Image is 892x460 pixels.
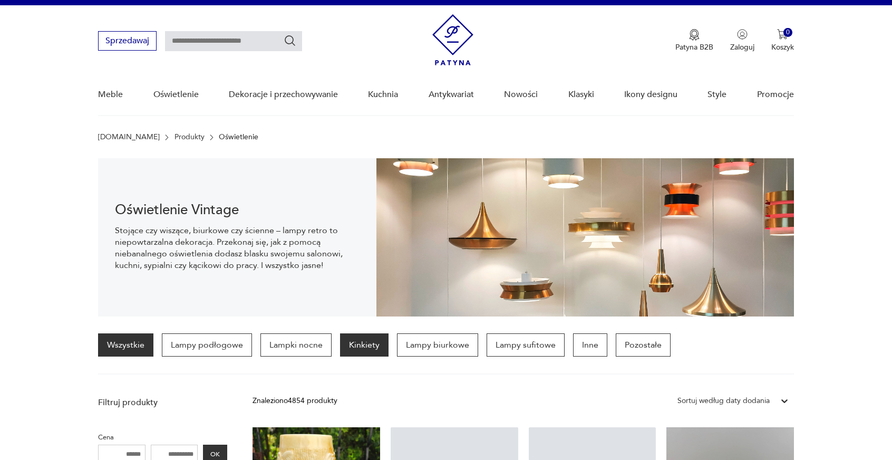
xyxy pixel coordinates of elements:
img: Oświetlenie [376,158,794,317]
a: [DOMAIN_NAME] [98,133,160,141]
a: Promocje [757,74,794,115]
a: Kuchnia [368,74,398,115]
a: Lampy sufitowe [487,333,565,357]
a: Ikona medaluPatyna B2B [675,29,713,52]
p: Filtruj produkty [98,397,227,408]
a: Oświetlenie [153,74,199,115]
button: Zaloguj [730,29,754,52]
a: Lampy podłogowe [162,333,252,357]
a: Lampki nocne [260,333,332,357]
div: Znaleziono 4854 produkty [253,395,337,407]
p: Cena [98,432,227,443]
a: Wszystkie [98,333,153,357]
a: Meble [98,74,123,115]
a: Kinkiety [340,333,389,357]
a: Style [707,74,726,115]
p: Zaloguj [730,42,754,52]
a: Lampy biurkowe [397,333,478,357]
a: Dekoracje i przechowywanie [229,74,338,115]
div: Sortuj według daty dodania [677,395,770,407]
p: Koszyk [771,42,794,52]
a: Nowości [504,74,538,115]
a: Klasyki [568,74,594,115]
h1: Oświetlenie Vintage [115,204,360,216]
p: Oświetlenie [219,133,258,141]
a: Ikony designu [624,74,677,115]
img: Ikonka użytkownika [737,29,748,40]
img: Ikona koszyka [777,29,788,40]
a: Sprzedawaj [98,38,157,45]
img: Patyna - sklep z meblami i dekoracjami vintage [432,14,473,65]
a: Pozostałe [616,333,671,357]
p: Stojące czy wiszące, biurkowe czy ścienne – lampy retro to niepowtarzalna dekoracja. Przekonaj si... [115,225,360,271]
button: Sprzedawaj [98,31,157,51]
button: Patyna B2B [675,29,713,52]
div: 0 [783,28,792,37]
a: Inne [573,333,607,357]
a: Antykwariat [429,74,474,115]
a: Produkty [174,133,205,141]
button: 0Koszyk [771,29,794,52]
p: Patyna B2B [675,42,713,52]
button: Szukaj [284,34,296,47]
img: Ikona medalu [689,29,700,41]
